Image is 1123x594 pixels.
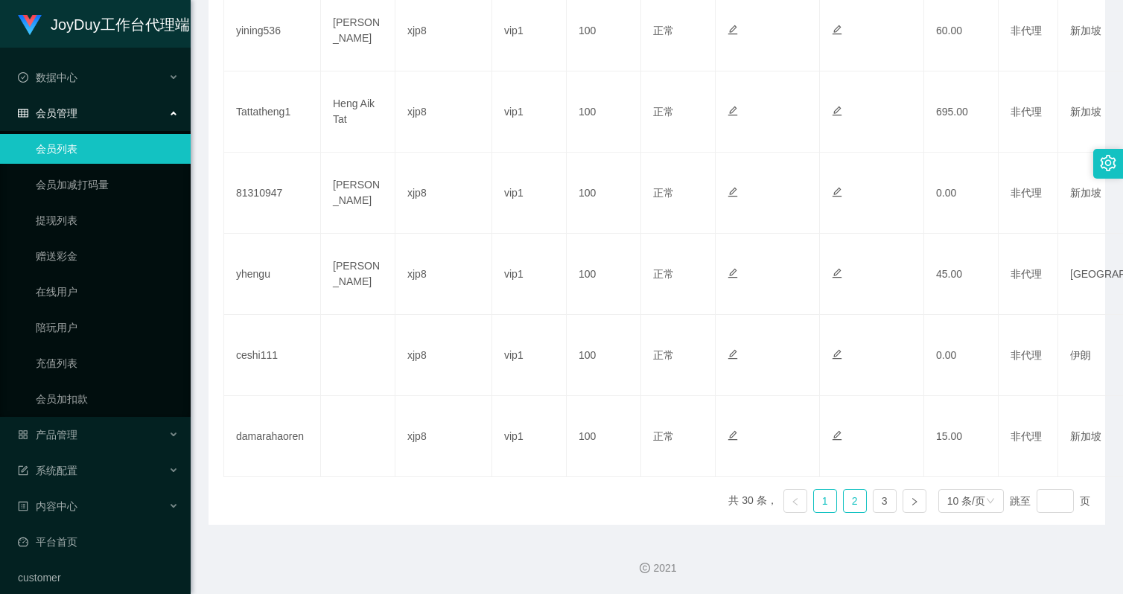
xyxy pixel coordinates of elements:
a: 提现列表 [36,205,179,235]
a: 陪玩用户 [36,313,179,342]
td: 100 [567,153,641,234]
i: 图标: edit [728,349,738,360]
i: 图标: down [986,496,995,507]
td: [PERSON_NAME] [321,234,395,315]
i: 图标: copyright [640,563,650,573]
span: 产品管理 [18,429,77,441]
td: 695.00 [924,71,999,153]
li: 3 [873,489,897,513]
td: xjp8 [395,234,492,315]
i: 图标: right [910,497,919,506]
td: 100 [567,315,641,396]
td: vip1 [492,315,567,396]
img: logo.9652507e.png [18,15,42,36]
a: 充值列表 [36,348,179,378]
a: 赠送彩金 [36,241,179,271]
i: 图标: table [18,108,28,118]
td: yhengu [224,234,321,315]
h1: JoyDuy工作台代理端 [51,1,190,48]
span: 非代理 [1011,25,1042,36]
i: 图标: edit [728,430,738,441]
i: 图标: edit [728,268,738,278]
div: 2021 [203,561,1111,576]
i: 图标: edit [832,187,842,197]
div: 10 条/页 [947,490,985,512]
a: 3 [874,490,896,512]
i: 图标: edit [832,430,842,441]
i: 图标: edit [728,25,738,35]
a: 会员列表 [36,134,179,164]
span: 非代理 [1011,187,1042,199]
a: 会员加扣款 [36,384,179,414]
i: 图标: profile [18,501,28,511]
span: 数据中心 [18,71,77,83]
td: vip1 [492,396,567,477]
td: ceshi111 [224,315,321,396]
td: [PERSON_NAME] [321,153,395,234]
i: 图标: edit [728,106,738,116]
td: Heng Aik Tat [321,71,395,153]
td: 0.00 [924,153,999,234]
i: 图标: edit [728,187,738,197]
td: vip1 [492,71,567,153]
td: 15.00 [924,396,999,477]
td: vip1 [492,153,567,234]
span: 正常 [653,106,674,118]
a: 图标: dashboard平台首页 [18,527,179,557]
td: xjp8 [395,315,492,396]
span: 正常 [653,349,674,361]
span: 非代理 [1011,268,1042,280]
span: 正常 [653,187,674,199]
span: 正常 [653,430,674,442]
td: 100 [567,234,641,315]
span: 正常 [653,25,674,36]
span: 正常 [653,268,674,280]
li: 2 [843,489,867,513]
td: xjp8 [395,153,492,234]
a: 2 [844,490,866,512]
td: 100 [567,396,641,477]
td: 81310947 [224,153,321,234]
li: 1 [813,489,837,513]
span: 非代理 [1011,430,1042,442]
a: 会员加减打码量 [36,170,179,199]
td: 0.00 [924,315,999,396]
td: Tattatheng1 [224,71,321,153]
span: 非代理 [1011,349,1042,361]
i: 图标: edit [832,268,842,278]
a: customer [18,563,179,593]
td: xjp8 [395,71,492,153]
td: damarahaoren [224,396,321,477]
a: 1 [814,490,836,512]
li: 下一页 [903,489,926,513]
i: 图标: edit [832,106,842,116]
a: JoyDuy工作台代理端 [18,18,190,30]
span: 内容中心 [18,500,77,512]
i: 图标: left [791,497,800,506]
i: 图标: setting [1100,155,1116,171]
i: 图标: form [18,465,28,476]
i: 图标: check-circle-o [18,72,28,83]
td: vip1 [492,234,567,315]
span: 系统配置 [18,464,77,476]
a: 在线用户 [36,277,179,307]
span: 非代理 [1011,106,1042,118]
i: 图标: edit [832,25,842,35]
li: 上一页 [783,489,807,513]
div: 跳至 页 [1010,489,1090,513]
li: 共 30 条， [728,489,777,513]
i: 图标: appstore-o [18,429,28,440]
td: xjp8 [395,396,492,477]
td: 100 [567,71,641,153]
i: 图标: edit [832,349,842,360]
span: 会员管理 [18,107,77,119]
td: 45.00 [924,234,999,315]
